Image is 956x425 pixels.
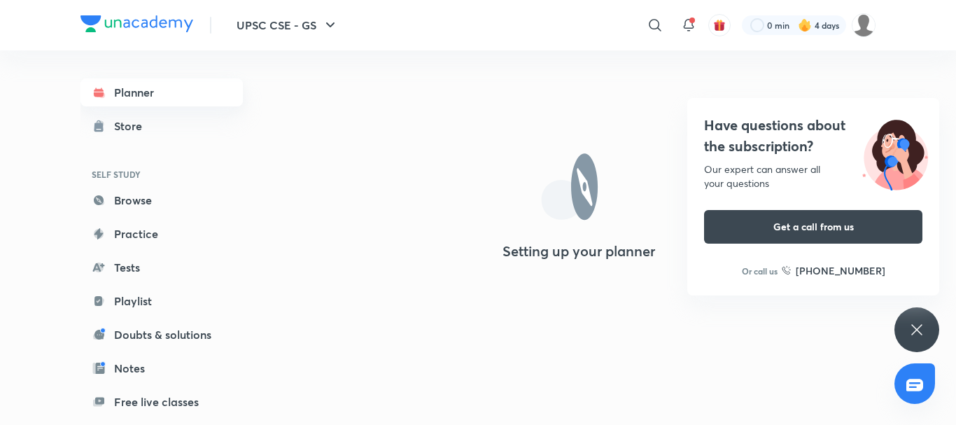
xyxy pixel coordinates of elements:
[80,220,243,248] a: Practice
[852,13,876,37] img: Vidya Kammar
[704,210,922,244] button: Get a call from us
[80,186,243,214] a: Browse
[708,14,731,36] button: avatar
[80,15,193,36] a: Company Logo
[80,388,243,416] a: Free live classes
[851,115,939,190] img: ttu_illustration_new.svg
[114,118,150,134] div: Store
[796,263,885,278] h6: [PHONE_NUMBER]
[80,354,243,382] a: Notes
[713,19,726,32] img: avatar
[798,18,812,32] img: streak
[80,112,243,140] a: Store
[704,115,922,157] h4: Have questions about the subscription?
[80,253,243,281] a: Tests
[80,15,193,32] img: Company Logo
[80,162,243,186] h6: SELF STUDY
[704,162,922,190] div: Our expert can answer all your questions
[228,11,347,39] button: UPSC CSE - GS
[742,265,778,277] p: Or call us
[80,78,243,106] a: Planner
[80,321,243,349] a: Doubts & solutions
[80,287,243,315] a: Playlist
[782,263,885,278] a: [PHONE_NUMBER]
[502,243,655,260] h4: Setting up your planner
